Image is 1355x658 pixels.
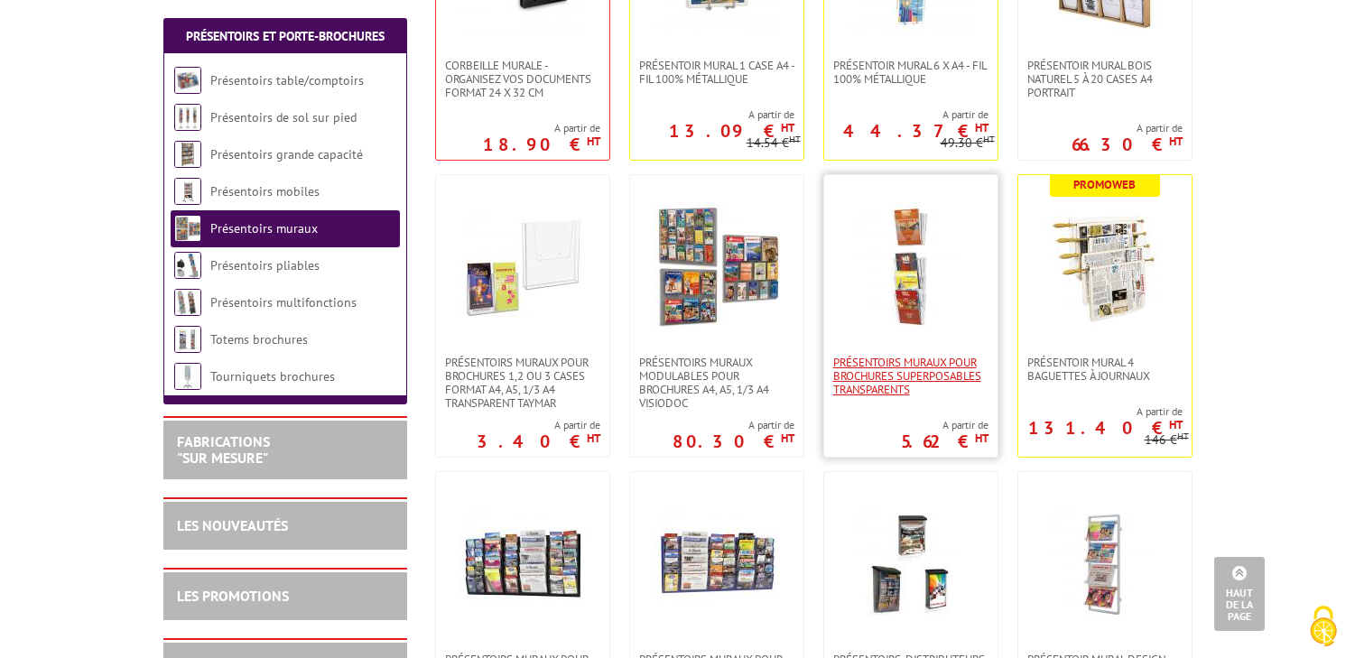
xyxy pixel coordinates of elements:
[630,59,803,86] a: Présentoir mural 1 case A4 - Fil 100% métallique
[824,107,988,122] span: A partir de
[975,431,988,446] sup: HT
[747,136,801,150] p: 14.54 €
[1018,59,1192,99] a: Présentoir Mural Bois naturel 5 à 20 cases A4 Portrait
[673,436,794,447] p: 80.30 €
[1145,433,1189,447] p: 146 €
[1214,557,1265,631] a: Haut de la page
[174,252,201,279] img: Présentoirs pliables
[1073,177,1136,192] b: Promoweb
[1169,134,1183,149] sup: HT
[901,418,988,432] span: A partir de
[210,109,357,125] a: Présentoirs de sol sur pied
[630,107,794,122] span: A partir de
[983,133,995,145] sup: HT
[174,141,201,168] img: Présentoirs grande capacité
[174,289,201,316] img: Présentoirs multifonctions
[630,356,803,410] a: Présentoirs muraux modulables pour brochures A4, A5, 1/3 A4 VISIODOC
[781,431,794,446] sup: HT
[483,139,600,150] p: 18.90 €
[459,499,586,626] img: PRÉSENTOIRS MURAUX POUR BROCHURES ET MAGAZINES, MULTI-CASES NOIR - ASSEMBLABLES
[210,220,318,236] a: Présentoirs muraux
[174,67,201,94] img: Présentoirs table/comptoirs
[436,59,609,99] a: Corbeille Murale - Organisez vos documents format 24 x 32 cm
[789,133,801,145] sup: HT
[833,356,988,396] span: PRÉSENTOIRS MURAUX POUR BROCHURES SUPERPOSABLES TRANSPARENTS
[210,257,320,273] a: Présentoirs pliables
[843,125,988,136] p: 44.37 €
[587,134,600,149] sup: HT
[436,356,609,410] a: PRÉSENTOIRS MURAUX POUR BROCHURES 1,2 OU 3 CASES FORMAT A4, A5, 1/3 A4 TRANSPARENT TAYMAR
[941,136,995,150] p: 49.30 €
[673,418,794,432] span: A partir de
[477,436,600,447] p: 3.40 €
[459,202,586,329] img: PRÉSENTOIRS MURAUX POUR BROCHURES 1,2 OU 3 CASES FORMAT A4, A5, 1/3 A4 TRANSPARENT TAYMAR
[1018,356,1192,383] a: Présentoir mural 4 baguettes à journaux
[587,431,600,446] sup: HT
[445,59,600,99] span: Corbeille Murale - Organisez vos documents format 24 x 32 cm
[445,356,600,410] span: PRÉSENTOIRS MURAUX POUR BROCHURES 1,2 OU 3 CASES FORMAT A4, A5, 1/3 A4 TRANSPARENT TAYMAR
[654,499,780,626] img: PRÉSENTOIRS MURAUX POUR BROCHURES ET MAGAZINES, MULTI-CASES TRANSPARENTS - ASSEMBLABLES
[1027,356,1183,383] span: Présentoir mural 4 baguettes à journaux
[483,121,600,135] span: A partir de
[210,294,357,310] a: Présentoirs multifonctions
[781,120,794,135] sup: HT
[639,356,794,410] span: Présentoirs muraux modulables pour brochures A4, A5, 1/3 A4 VISIODOC
[1177,430,1189,442] sup: HT
[1292,597,1355,658] button: Cookies (fenêtre modale)
[1072,139,1183,150] p: 66.30 €
[174,104,201,131] img: Présentoirs de sol sur pied
[1042,202,1168,329] img: Présentoir mural 4 baguettes à journaux
[1072,121,1183,135] span: A partir de
[848,202,974,329] img: PRÉSENTOIRS MURAUX POUR BROCHURES SUPERPOSABLES TRANSPARENTS
[1169,417,1183,432] sup: HT
[824,59,998,86] a: Présentoir mural 6 x A4 - Fil 100% métallique
[177,587,289,605] a: LES PROMOTIONS
[975,120,988,135] sup: HT
[1301,604,1346,649] img: Cookies (fenêtre modale)
[639,59,794,86] span: Présentoir mural 1 case A4 - Fil 100% métallique
[210,331,308,348] a: Totems brochures
[186,28,385,44] a: Présentoirs et Porte-brochures
[901,436,988,447] p: 5.62 €
[1018,404,1183,419] span: A partir de
[210,146,363,162] a: Présentoirs grande capacité
[210,72,364,88] a: Présentoirs table/comptoirs
[1027,59,1183,99] span: Présentoir Mural Bois naturel 5 à 20 cases A4 Portrait
[174,215,201,242] img: Présentoirs muraux
[833,59,988,86] span: Présentoir mural 6 x A4 - Fil 100% métallique
[210,183,320,199] a: Présentoirs mobiles
[824,356,998,396] a: PRÉSENTOIRS MURAUX POUR BROCHURES SUPERPOSABLES TRANSPARENTS
[174,326,201,353] img: Totems brochures
[669,125,794,136] p: 13.09 €
[477,418,600,432] span: A partir de
[848,499,974,626] img: PRÉSENTOIRS-DISTRIBUTEURS DE DOCUMENTS MURAUX 1 CASE NOIR
[654,202,780,329] img: Présentoirs muraux modulables pour brochures A4, A5, 1/3 A4 VISIODOC
[177,516,288,534] a: LES NOUVEAUTÉS
[1028,422,1183,433] p: 131.40 €
[174,363,201,390] img: Tourniquets brochures
[177,432,270,467] a: FABRICATIONS"Sur Mesure"
[210,368,335,385] a: Tourniquets brochures
[1042,499,1168,626] img: PRÉSENTOIR MURAL DESIGN ALUMINIUM POUR BROCHURES
[174,178,201,205] img: Présentoirs mobiles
